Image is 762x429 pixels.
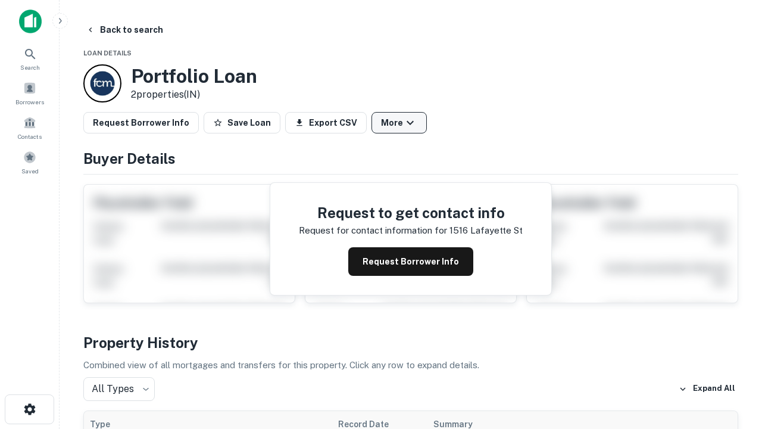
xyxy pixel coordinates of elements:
span: Loan Details [83,49,132,57]
p: Request for contact information for [299,223,447,238]
span: Borrowers [15,97,44,107]
span: Contacts [18,132,42,141]
p: 1516 lafayette st [449,223,523,238]
h4: Property History [83,332,738,353]
a: Search [4,42,56,74]
button: Request Borrower Info [348,247,473,276]
h3: Portfolio Loan [131,65,257,88]
a: Borrowers [4,77,56,109]
a: Saved [4,146,56,178]
img: capitalize-icon.png [19,10,42,33]
button: Export CSV [285,112,367,133]
button: Back to search [81,19,168,41]
button: Request Borrower Info [83,112,199,133]
div: All Types [83,377,155,401]
span: Search [20,63,40,72]
p: 2 properties (IN) [131,88,257,102]
span: Saved [21,166,39,176]
a: Contacts [4,111,56,144]
iframe: Chat Widget [702,296,762,353]
button: Expand All [676,380,738,398]
button: More [371,112,427,133]
h4: Buyer Details [83,148,738,169]
p: Combined view of all mortgages and transfers for this property. Click any row to expand details. [83,358,738,372]
h4: Request to get contact info [299,202,523,223]
button: Save Loan [204,112,280,133]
